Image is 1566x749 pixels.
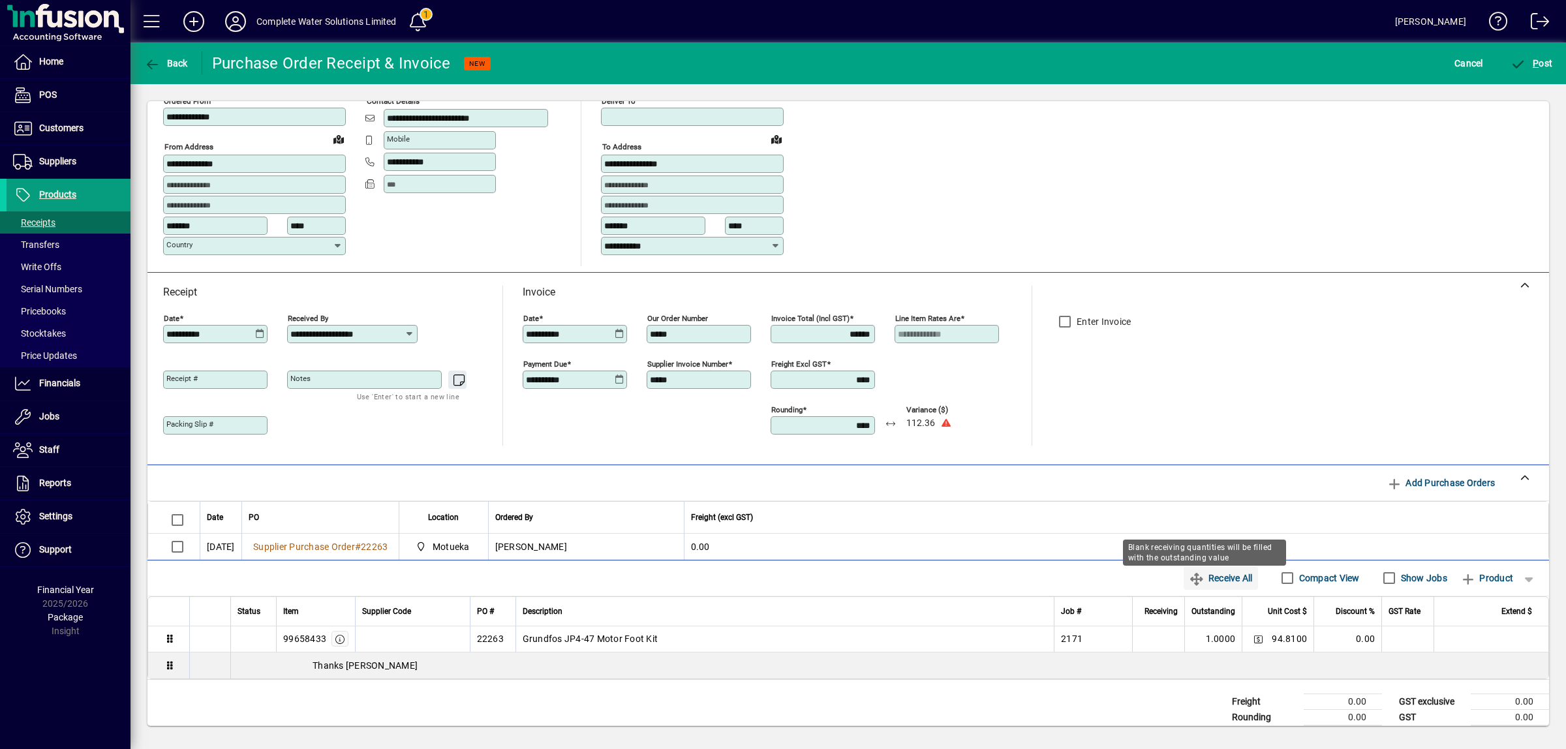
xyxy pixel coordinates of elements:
a: Suppliers [7,145,130,178]
mat-hint: Use 'Enter' to start a new line [357,389,459,404]
mat-label: Receipt # [166,374,198,383]
mat-label: Freight excl GST [771,359,827,369]
mat-label: Received by [288,314,328,323]
span: Extend $ [1501,604,1532,619]
button: Add Purchase Orders [1381,471,1500,495]
span: 112.36 [906,418,935,429]
span: Description [523,604,562,619]
mat-label: Date [523,314,539,323]
span: Transfers [13,239,59,250]
a: View on map [766,129,787,149]
mat-label: Date [164,314,179,323]
span: Ordered By [495,510,533,525]
a: Jobs [7,401,130,433]
div: PO [249,510,392,525]
mat-label: Payment due [523,359,567,369]
mat-label: Our order number [647,314,708,323]
span: PO # [477,604,494,619]
span: Freight (excl GST) [691,510,753,525]
a: Home [7,46,130,78]
td: Grundfos JP4-47 Motor Foot Kit [515,626,1054,652]
span: Customers [39,123,84,133]
mat-label: Supplier invoice number [647,359,728,369]
mat-label: Ordered from [164,97,211,106]
div: Thanks [PERSON_NAME] [231,659,1548,672]
td: 0.00 [1471,709,1549,725]
div: [PERSON_NAME] [1395,11,1466,32]
span: 22263 [361,542,388,552]
span: POS [39,89,57,100]
div: Purchase Order Receipt & Invoice [212,53,451,74]
div: Complete Water Solutions Limited [256,11,397,32]
div: Date [207,510,235,525]
app-page-header-button: Back [130,52,202,75]
div: Freight (excl GST) [691,510,1533,525]
td: 22263 [470,626,515,652]
td: [DATE] [200,534,241,560]
a: Transfers [7,234,130,256]
mat-label: Rounding [771,405,803,414]
mat-label: Line item rates are [895,314,960,323]
span: Variance ($) [906,406,985,414]
button: Receive All [1184,566,1257,590]
span: Jobs [39,411,59,421]
span: GST Rate [1389,604,1420,619]
a: Pricebooks [7,300,130,322]
mat-label: Mobile [387,134,410,144]
td: [PERSON_NAME] [488,534,684,560]
span: Price Updates [13,350,77,361]
td: GST [1392,709,1471,725]
td: Freight [1225,694,1304,709]
span: Supplier Purchase Order [253,542,355,552]
span: Settings [39,511,72,521]
a: Financials [7,367,130,400]
span: Receive All [1189,568,1252,588]
span: Stocktakes [13,328,66,339]
td: 0.00 [1313,626,1381,652]
label: Enter Invoice [1074,315,1131,328]
span: Staff [39,444,59,455]
button: Add [173,10,215,33]
button: Product [1454,566,1520,590]
span: 94.8100 [1272,632,1307,645]
span: Job # [1061,604,1081,619]
a: Write Offs [7,256,130,278]
a: Staff [7,434,130,466]
a: View on map [328,129,349,149]
span: Support [39,544,72,555]
td: GST inclusive [1392,725,1471,741]
mat-label: Notes [290,374,311,383]
span: Discount % [1336,604,1375,619]
span: Products [39,189,76,200]
span: Unit Cost $ [1268,604,1307,619]
a: Customers [7,112,130,145]
a: Support [7,534,130,566]
button: Profile [215,10,256,33]
span: Pricebooks [13,306,66,316]
a: Stocktakes [7,322,130,344]
span: Write Offs [13,262,61,272]
button: Change Price Levels [1249,630,1267,648]
span: Motueka [433,540,470,553]
span: Location [428,510,459,525]
div: Blank receiving quantities will be filled with the outstanding value [1123,540,1286,566]
span: Suppliers [39,156,76,166]
a: Knowledge Base [1479,3,1508,45]
span: Product [1460,568,1513,588]
button: Cancel [1451,52,1486,75]
span: ost [1511,58,1553,69]
td: 0.00 [1304,694,1382,709]
span: Package [48,612,83,622]
span: Supplier Code [362,604,411,619]
mat-label: Invoice Total (incl GST) [771,314,850,323]
span: Home [39,56,63,67]
label: Show Jobs [1398,572,1447,585]
td: 0.00 [1304,709,1382,725]
span: Receipts [13,217,55,228]
mat-label: Country [166,240,192,249]
a: Logout [1521,3,1550,45]
td: GST exclusive [1392,694,1471,709]
label: Compact View [1297,572,1360,585]
span: Cancel [1454,53,1483,74]
div: 99658433 [283,632,326,645]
